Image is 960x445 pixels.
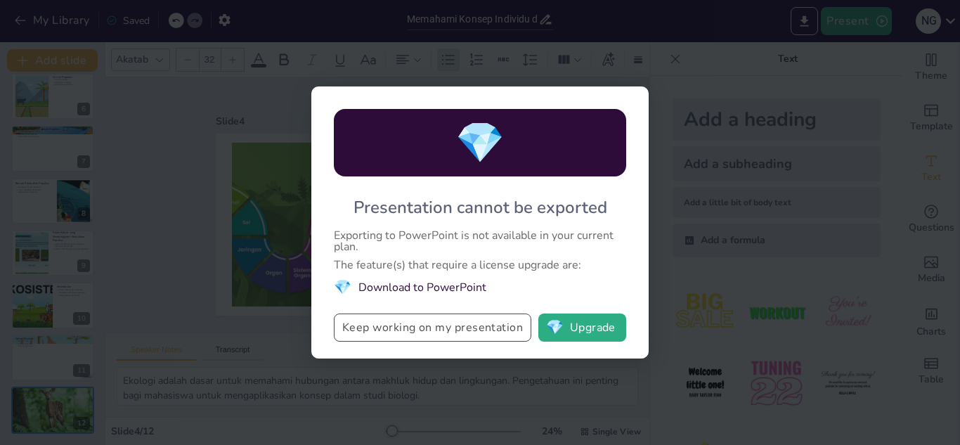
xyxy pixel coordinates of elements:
button: Keep working on my presentation [334,314,531,342]
button: diamondUpgrade [538,314,626,342]
div: Presentation cannot be exported [353,196,607,219]
li: Download to PowerPoint [334,278,626,297]
span: diamond [455,116,505,170]
span: diamond [546,321,564,335]
span: diamond [334,278,351,297]
div: The feature(s) that require a license upgrade are: [334,259,626,271]
div: Exporting to PowerPoint is not available in your current plan. [334,230,626,252]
